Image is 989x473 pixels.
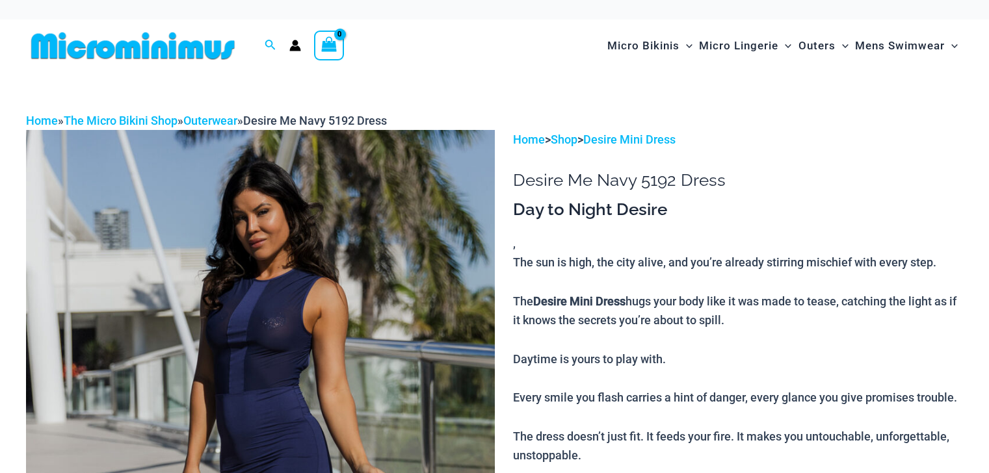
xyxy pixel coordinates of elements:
[513,133,545,146] a: Home
[798,29,836,62] span: Outers
[183,114,237,127] a: Outerwear
[699,29,778,62] span: Micro Lingerie
[945,29,958,62] span: Menu Toggle
[607,29,679,62] span: Micro Bikinis
[513,130,963,149] p: > >
[696,26,795,66] a: Micro LingerieMenu ToggleMenu Toggle
[836,29,849,62] span: Menu Toggle
[26,114,387,127] span: » » »
[513,170,963,190] h1: Desire Me Navy 5192 Dress
[265,38,276,54] a: Search icon link
[513,199,963,221] h3: Day to Night Desire
[533,294,626,308] b: Desire Mini Dress
[289,40,301,51] a: Account icon link
[604,26,696,66] a: Micro BikinisMenu ToggleMenu Toggle
[64,114,178,127] a: The Micro Bikini Shop
[852,26,961,66] a: Mens SwimwearMenu ToggleMenu Toggle
[583,133,676,146] a: Desire Mini Dress
[551,133,577,146] a: Shop
[855,29,945,62] span: Mens Swimwear
[314,31,344,60] a: View Shopping Cart, empty
[26,31,240,60] img: MM SHOP LOGO FLAT
[679,29,692,62] span: Menu Toggle
[243,114,387,127] span: Desire Me Navy 5192 Dress
[26,114,58,127] a: Home
[778,29,791,62] span: Menu Toggle
[602,24,963,68] nav: Site Navigation
[795,26,852,66] a: OutersMenu ToggleMenu Toggle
